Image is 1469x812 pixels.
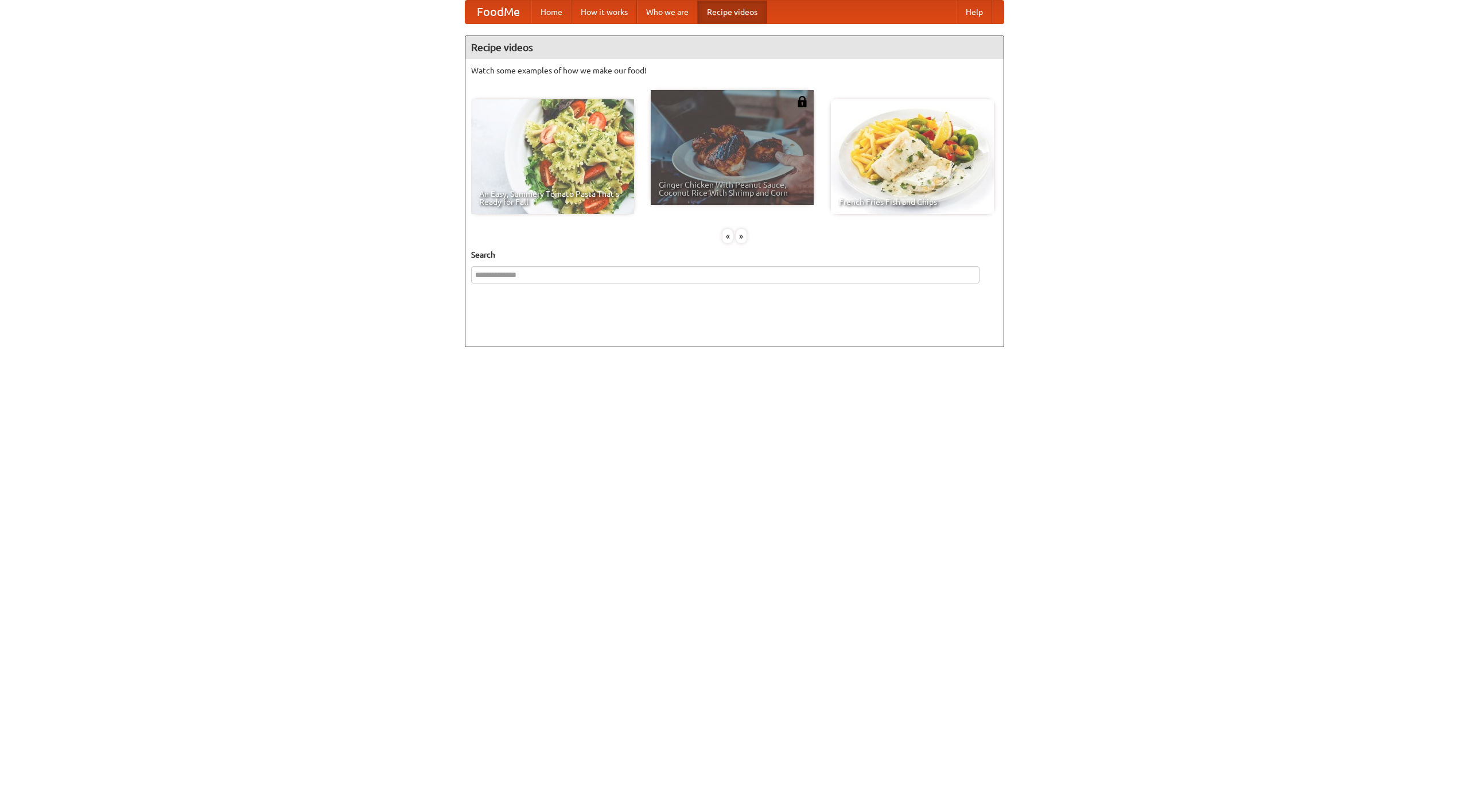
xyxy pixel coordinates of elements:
[479,190,626,206] span: An Easy, Summery Tomato Pasta That's Ready for Fall
[465,1,531,24] a: FoodMe
[698,1,767,24] a: Recipe videos
[796,96,808,107] img: 483408.png
[637,1,698,24] a: Who we are
[722,229,733,243] div: «
[465,36,1004,59] h4: Recipe videos
[957,1,992,24] a: Help
[471,99,634,214] a: An Easy, Summery Tomato Pasta That's Ready for Fall
[471,249,998,261] h5: Search
[471,65,998,76] p: Watch some examples of how we make our food!
[831,99,994,214] a: French Fries Fish and Chips
[839,198,986,206] span: French Fries Fish and Chips
[736,229,747,243] div: »
[572,1,637,24] a: How it works
[531,1,572,24] a: Home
